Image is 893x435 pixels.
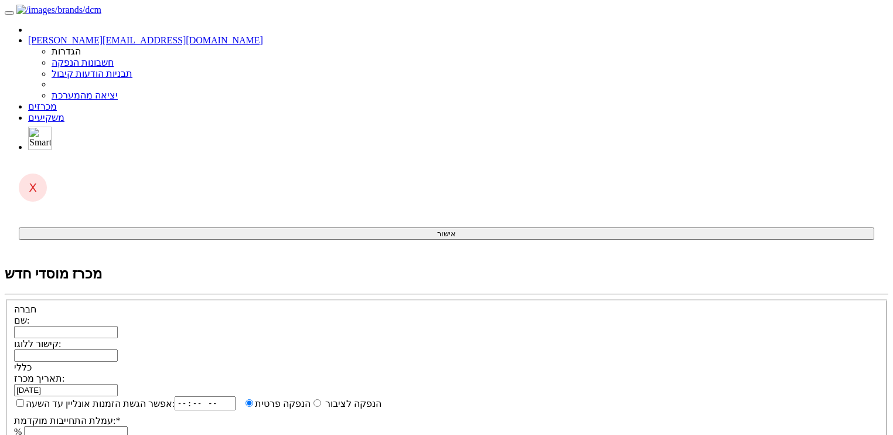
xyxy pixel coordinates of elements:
label: קישור ללוגו: [14,339,61,349]
a: משקיעים [28,113,64,123]
li: הגדרות [52,46,888,57]
input: הנפקה פרטית [313,399,321,407]
label: הנפקה לציבור [243,399,381,409]
span: X [29,181,37,195]
img: /images/brands/dcm [16,5,101,15]
img: SmartBull Logo [28,127,52,150]
input: הנפקה לציבור [246,399,253,407]
label: חברה [14,304,36,314]
input: אפשר הגשת הזמנות אונליין עד השעה: [16,399,24,407]
a: יציאה מהמערכת [52,90,118,100]
a: חשבונות הנפקה [52,57,114,67]
label: אפשר הגשת הזמנות אונליין עד השעה: [14,397,175,409]
a: [PERSON_NAME][EMAIL_ADDRESS][DOMAIN_NAME] [28,35,263,45]
label: כללי [14,362,32,372]
a: מכרזים [28,101,57,111]
label: עמלת התחייבות מוקדמת: [14,416,120,426]
a: תבניות הודעות קיבול [52,69,132,79]
h2: מכרז מוסדי חדש [5,266,888,282]
button: אישור [19,227,874,240]
label: הנפקה פרטית [255,399,323,409]
label: שם: [14,315,29,325]
label: תאריך מכרז: [14,373,64,383]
